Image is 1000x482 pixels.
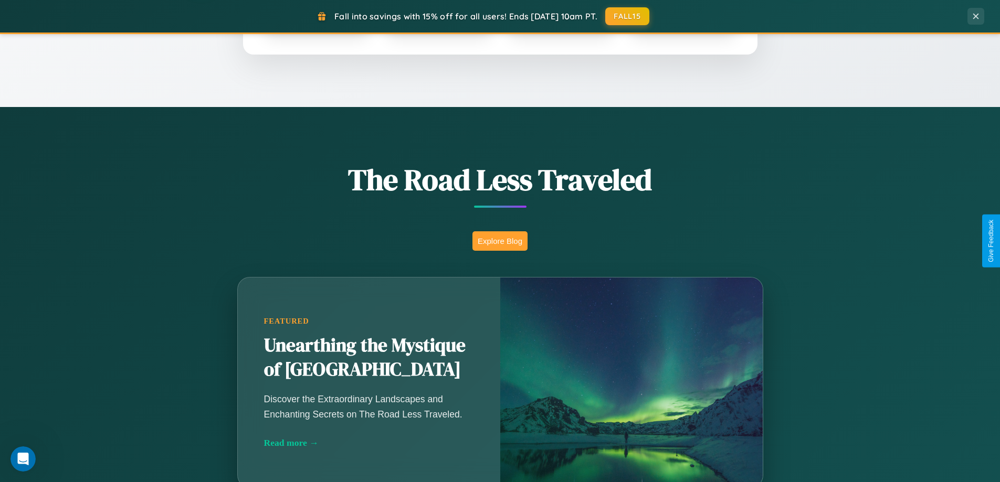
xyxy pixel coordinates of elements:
div: Featured [264,317,474,326]
span: Fall into savings with 15% off for all users! Ends [DATE] 10am PT. [334,11,597,22]
div: Read more → [264,437,474,448]
h2: Unearthing the Mystique of [GEOGRAPHIC_DATA] [264,334,474,382]
button: FALL15 [605,7,649,25]
h1: The Road Less Traveled [185,159,815,200]
div: Give Feedback [987,220,995,262]
button: Explore Blog [472,231,528,251]
iframe: Intercom live chat [10,446,36,472]
p: Discover the Extraordinary Landscapes and Enchanting Secrets on The Road Less Traveled. [264,392,474,421]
